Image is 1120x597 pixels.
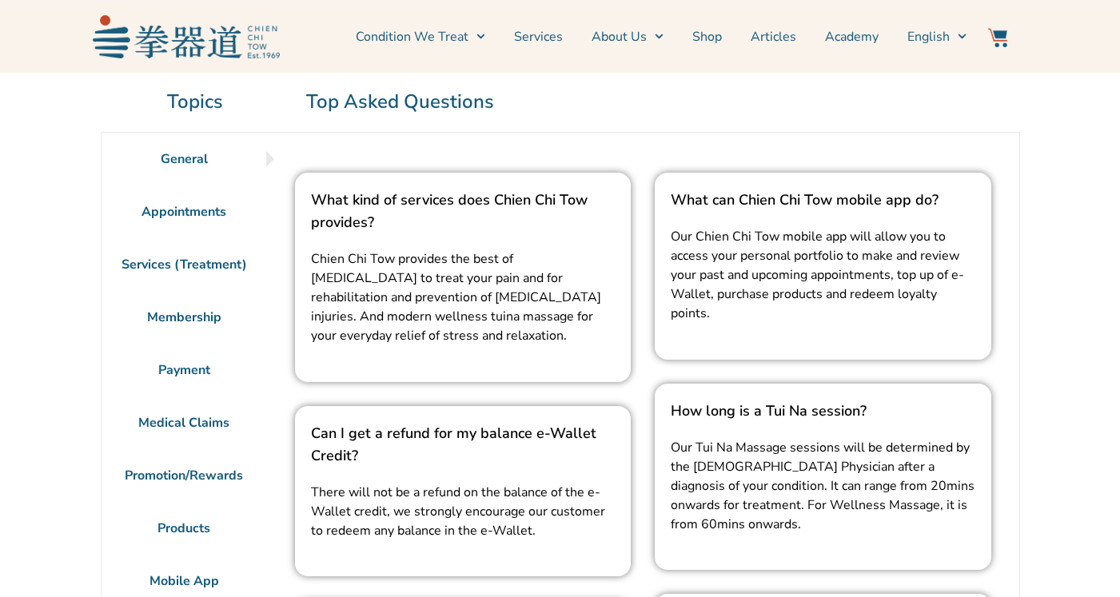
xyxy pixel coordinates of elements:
span: Our Tui Na Massage sessions will be determined by the [DEMOGRAPHIC_DATA] Physician after a diagno... [671,439,975,533]
span: Our Chien Chi Tow mobile app will allow you to access your personal portfolio to make and review ... [671,228,964,322]
img: Website Icon-03 [988,28,1007,47]
span: There will not be a refund on the balance of the e-Wallet credit, we strongly encourage our custo... [311,484,605,539]
h2: Can I get a refund for my balance e-Wallet Credit? [311,422,616,467]
a: Services [514,17,563,57]
nav: Menu [288,17,967,57]
a: Condition We Treat [356,17,485,57]
h2: Top Asked Questions [306,87,1020,116]
a: Shop [692,17,722,57]
h2: What kind of services does Chien Chi Tow provides? [311,189,616,233]
span: Chien Chi Tow provides the best of [MEDICAL_DATA] to treat your pain and for rehabilitation and p... [311,250,601,344]
a: Academy [825,17,879,57]
h2: What can Chien Chi Tow mobile app do? [671,189,975,211]
h2: Topics [101,87,290,116]
h2: How long is a Tui Na session? [671,400,975,422]
span: English [907,27,950,46]
a: About Us [592,17,664,57]
a: English [907,17,967,57]
a: Articles [751,17,796,57]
